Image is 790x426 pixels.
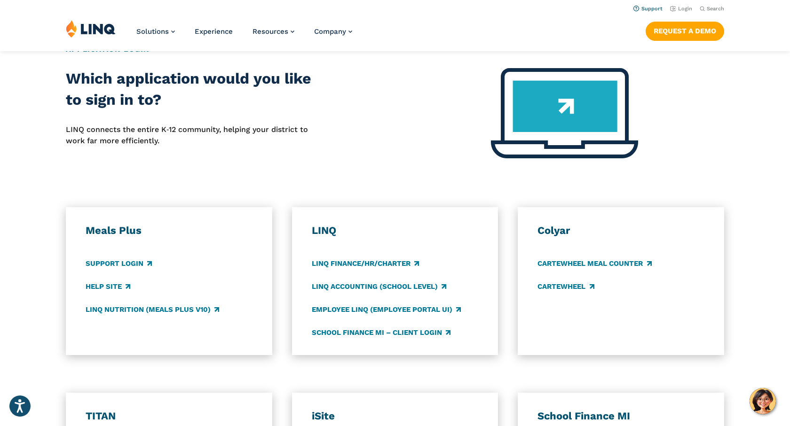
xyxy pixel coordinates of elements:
[312,304,461,315] a: Employee LINQ (Employee Portal UI)
[312,410,478,423] h3: iSite
[312,281,446,292] a: LINQ Accounting (school level)
[66,20,116,38] img: LINQ | K‑12 Software
[537,410,704,423] h3: School Finance MI
[314,27,352,36] a: Company
[136,20,352,51] nav: Primary Navigation
[312,258,419,269] a: LINQ Finance/HR/Charter
[700,5,724,12] button: Open Search Bar
[86,410,252,423] h3: TITAN
[750,388,776,414] button: Hello, have a question? Let’s chat.
[537,224,704,237] h3: Colyar
[66,124,329,147] p: LINQ connects the entire K‑12 community, helping your district to work far more efficiently.
[314,27,346,36] span: Company
[633,6,663,12] a: Support
[646,22,724,40] a: Request a Demo
[86,281,130,292] a: Help Site
[86,304,219,315] a: LINQ Nutrition (Meals Plus v10)
[86,224,252,237] h3: Meals Plus
[66,68,329,111] h2: Which application would you like to sign in to?
[312,224,478,237] h3: LINQ
[537,281,594,292] a: CARTEWHEEL
[312,327,450,338] a: School Finance MI – Client Login
[646,20,724,40] nav: Button Navigation
[195,27,233,36] a: Experience
[136,27,169,36] span: Solutions
[537,258,651,269] a: CARTEWHEEL Meal Counter
[707,6,724,12] span: Search
[253,27,294,36] a: Resources
[136,27,175,36] a: Solutions
[86,258,152,269] a: Support Login
[253,27,288,36] span: Resources
[670,6,692,12] a: Login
